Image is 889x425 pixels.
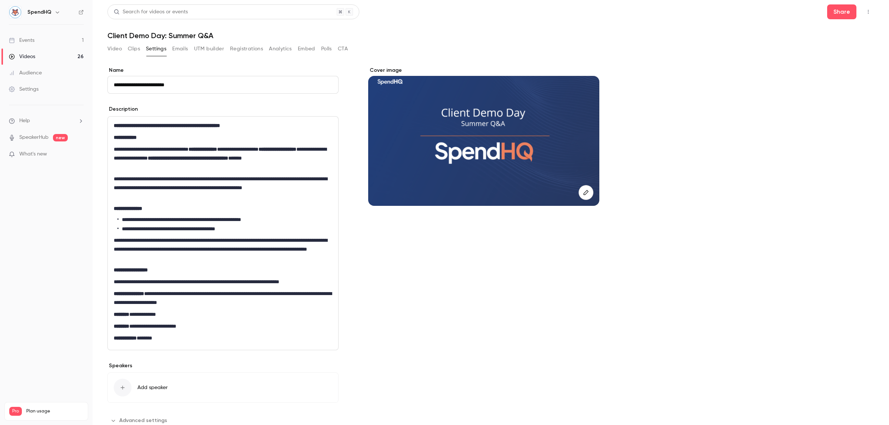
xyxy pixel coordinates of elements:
button: Share [827,4,856,19]
button: UTM builder [194,43,224,55]
button: Emails [172,43,188,55]
a: SpeakerHub [19,134,49,141]
button: Clips [128,43,140,55]
button: Polls [321,43,332,55]
label: Name [107,67,339,74]
span: Plan usage [26,408,83,414]
div: Videos [9,53,35,60]
span: new [53,134,68,141]
li: help-dropdown-opener [9,117,84,125]
iframe: Noticeable Trigger [75,151,84,158]
button: Embed [298,43,315,55]
h6: SpendHQ [27,9,51,16]
span: Pro [9,407,22,416]
label: Description [107,106,138,113]
button: Registrations [230,43,263,55]
button: Analytics [269,43,292,55]
span: Add speaker [137,384,168,391]
button: CTA [338,43,348,55]
button: Video [107,43,122,55]
h1: Client Demo Day: Summer Q&A [107,31,874,40]
img: SpendHQ [9,6,21,18]
span: What's new [19,150,47,158]
button: Settings [146,43,166,55]
div: Events [9,37,34,44]
label: Cover image [368,67,599,74]
div: Settings [9,86,39,93]
p: Speakers [107,362,339,369]
span: Help [19,117,30,125]
button: Top Bar Actions [862,6,874,18]
div: Audience [9,69,42,77]
div: Search for videos or events [114,8,188,16]
div: editor [108,117,338,350]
